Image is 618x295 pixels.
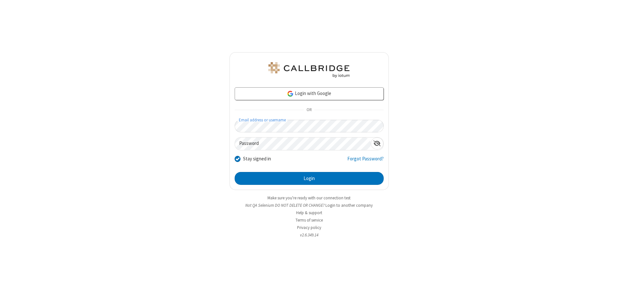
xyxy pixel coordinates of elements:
input: Password [235,138,371,150]
button: Login [235,172,384,185]
a: Help & support [296,210,322,215]
a: Privacy policy [297,225,321,230]
input: Email address or username [235,120,384,132]
a: Login with Google [235,87,384,100]
li: v2.6.349.14 [229,232,389,238]
span: OR [304,106,314,115]
li: Not QA Selenium DO NOT DELETE OR CHANGE? [229,202,389,208]
img: QA Selenium DO NOT DELETE OR CHANGE [267,62,351,78]
button: Login to another company [325,202,373,208]
label: Stay signed in [243,155,271,163]
a: Terms of service [295,217,323,223]
img: google-icon.png [287,90,294,97]
a: Make sure you're ready with our connection test [267,195,351,201]
div: Show password [371,138,383,149]
a: Forgot Password? [347,155,384,167]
